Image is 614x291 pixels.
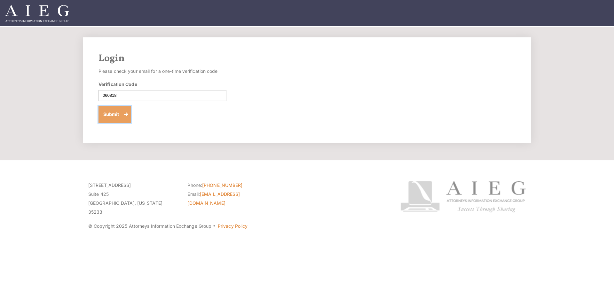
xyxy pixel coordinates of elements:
label: Verification Code [98,81,137,88]
p: © Copyright 2025 Attorneys Information Exchange Group [88,222,376,231]
p: [STREET_ADDRESS] Suite 425 [GEOGRAPHIC_DATA], [US_STATE] 35233 [88,181,178,217]
a: [PHONE_NUMBER] [202,182,242,188]
button: Submit [98,106,131,123]
a: [EMAIL_ADDRESS][DOMAIN_NAME] [187,191,240,206]
a: Privacy Policy [218,223,248,229]
p: Please check your email for a one-time verification code [98,67,226,76]
img: Attorneys Information Exchange Group logo [400,181,526,212]
img: Attorneys Information Exchange Group [5,5,69,22]
span: · [213,226,216,229]
li: Email: [187,190,277,208]
li: Phone: [187,181,277,190]
h2: Login [98,53,516,64]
